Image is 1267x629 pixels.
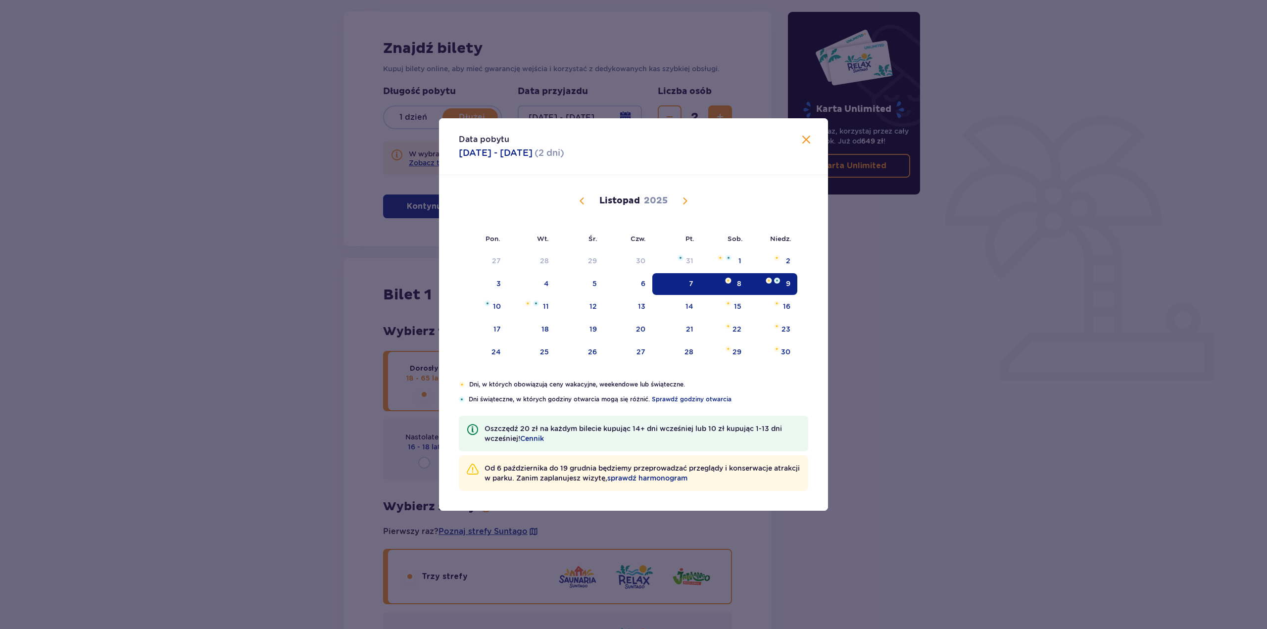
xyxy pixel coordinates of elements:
div: 29 [588,256,597,266]
div: 8 [737,279,741,289]
div: 28 [684,347,693,357]
td: 4 [508,273,556,295]
div: 21 [686,324,693,334]
td: 21 [652,319,700,340]
button: Poprzedni miesiąc [576,195,588,207]
img: Niebieska gwiazdka [678,255,683,261]
div: 6 [641,279,645,289]
div: 1 [738,256,741,266]
td: Pomarańczowa gwiazdka15 [700,296,748,318]
td: Pomarańczowa gwiazdka23 [748,319,797,340]
div: 27 [492,256,501,266]
td: 13 [604,296,653,318]
td: 5 [556,273,604,295]
small: Czw. [631,235,646,242]
td: Pomarańczowa gwiazdkaNiebieska gwiazdka1 [700,250,748,272]
div: 14 [685,301,693,311]
img: Pomarańczowa gwiazdka [774,300,780,306]
div: 18 [541,324,549,334]
div: 24 [491,347,501,357]
div: 9 [786,279,790,289]
td: Niebieska gwiazdka10 [459,296,508,318]
p: [DATE] - [DATE] [459,147,533,159]
img: Pomarańczowa gwiazdka [766,278,772,284]
div: 16 [783,301,790,311]
div: 12 [589,301,597,311]
td: Data zaznaczona. sobota, 8 listopada 2025 [700,273,748,295]
p: Dni, w których obowiązują ceny wakacyjne, weekendowe lub świąteczne. [469,380,808,389]
td: Pomarańczowa gwiazdka29 [700,341,748,363]
img: Pomarańczowa gwiazdka [725,323,731,329]
td: 28 [508,250,556,272]
div: 13 [638,301,645,311]
div: 11 [543,301,549,311]
img: Pomarańczowa gwiazdka [525,300,531,306]
small: Śr. [588,235,597,242]
td: 26 [556,341,604,363]
img: Niebieska gwiazdka [726,255,731,261]
div: 23 [781,324,790,334]
div: 17 [493,324,501,334]
div: 30 [781,347,790,357]
a: Sprawdź godziny otwarcia [652,395,731,404]
small: Niedz. [770,235,791,242]
div: 2 [786,256,790,266]
td: Pomarańczowa gwiazdka16 [748,296,797,318]
td: 29 [556,250,604,272]
td: Data zaznaczona. niedziela, 9 listopada 2025 [748,273,797,295]
img: Pomarańczowa gwiazdka [725,346,731,352]
div: 22 [732,324,741,334]
td: 6 [604,273,653,295]
img: Niebieska gwiazdka [774,278,780,284]
td: 3 [459,273,508,295]
small: Sob. [728,235,743,242]
button: Zamknij [800,134,812,146]
div: 25 [540,347,549,357]
p: Oszczędź 20 zł na każdym bilecie kupując 14+ dni wcześniej lub 10 zł kupując 1-13 dni wcześniej! [485,424,800,443]
p: Od 6 października do 19 grudnia będziemy przeprowadzać przeglądy i konserwacje atrakcji w parku. ... [485,463,800,483]
td: 14 [652,296,700,318]
td: 28 [652,341,700,363]
img: Pomarańczowa gwiazdka [717,255,724,261]
small: Pon. [486,235,500,242]
button: Następny miesiąc [679,195,691,207]
div: 28 [540,256,549,266]
p: 2025 [644,195,668,207]
small: Wt. [537,235,549,242]
div: 10 [493,301,501,311]
td: 30 [604,250,653,272]
img: Niebieska gwiazdka [459,396,465,402]
div: 3 [496,279,501,289]
td: 20 [604,319,653,340]
div: 15 [734,301,741,311]
small: Pt. [685,235,694,242]
td: Pomarańczowa gwiazdkaNiebieska gwiazdka11 [508,296,556,318]
img: Pomarańczowa gwiazdka [725,278,731,284]
img: Pomarańczowa gwiazdka [725,300,731,306]
div: 31 [686,256,693,266]
td: 27 [604,341,653,363]
td: Pomarańczowa gwiazdka30 [748,341,797,363]
img: Niebieska gwiazdka [485,300,490,306]
div: 4 [544,279,549,289]
td: Data zaznaczona. piątek, 7 listopada 2025 [652,273,700,295]
a: Cennik [520,434,544,443]
div: 29 [732,347,741,357]
div: 19 [589,324,597,334]
div: 30 [636,256,645,266]
td: 19 [556,319,604,340]
div: 20 [636,324,645,334]
img: Niebieska gwiazdka [533,300,539,306]
div: 7 [689,279,693,289]
td: 18 [508,319,556,340]
div: 27 [636,347,645,357]
p: ( 2 dni ) [535,147,564,159]
td: 17 [459,319,508,340]
td: Pomarańczowa gwiazdka2 [748,250,797,272]
a: sprawdź harmonogram [607,473,687,483]
td: Pomarańczowa gwiazdka22 [700,319,748,340]
img: Pomarańczowa gwiazdka [774,346,780,352]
